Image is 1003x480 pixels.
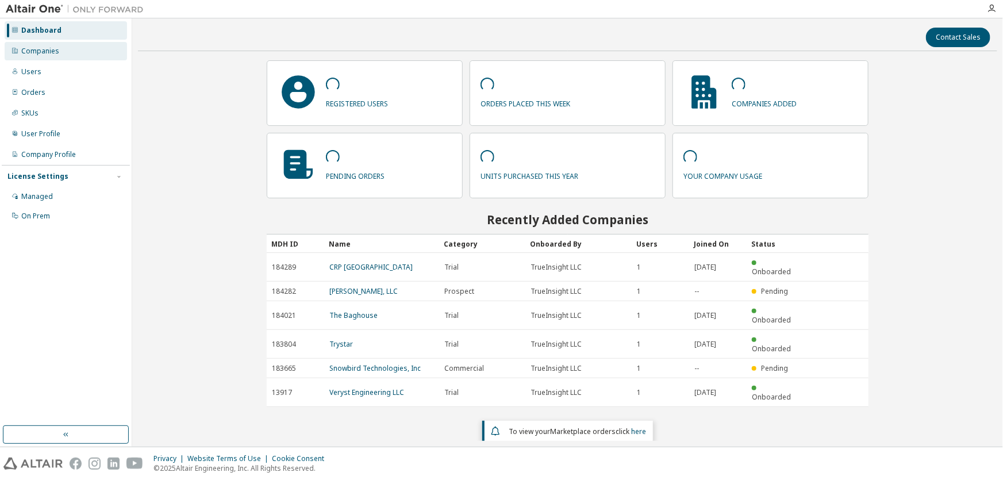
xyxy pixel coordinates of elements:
[329,262,413,272] a: CRP [GEOGRAPHIC_DATA]
[329,286,398,296] a: [PERSON_NAME], LLC
[444,388,459,397] span: Trial
[694,263,716,272] span: [DATE]
[694,340,716,349] span: [DATE]
[21,26,62,35] div: Dashboard
[107,458,120,470] img: linkedin.svg
[272,311,296,320] span: 184021
[444,364,484,373] span: Commercial
[694,287,699,296] span: --
[530,235,627,253] div: Onboarded By
[637,311,641,320] span: 1
[89,458,101,470] img: instagram.svg
[752,315,791,325] span: Onboarded
[21,192,53,201] div: Managed
[21,150,76,159] div: Company Profile
[329,235,435,253] div: Name
[153,454,187,463] div: Privacy
[444,287,474,296] span: Prospect
[637,388,641,397] span: 1
[637,364,641,373] span: 1
[531,287,582,296] span: TrueInsight LLC
[481,168,578,181] p: units purchased this year
[444,263,459,272] span: Trial
[326,95,388,109] p: registered users
[329,387,404,397] a: Veryst Engineering LLC
[329,339,353,349] a: Trystar
[272,454,331,463] div: Cookie Consent
[694,388,716,397] span: [DATE]
[7,172,68,181] div: License Settings
[272,340,296,349] span: 183804
[21,67,41,76] div: Users
[70,458,82,470] img: facebook.svg
[762,363,789,373] span: Pending
[637,340,641,349] span: 1
[267,212,869,227] h2: Recently Added Companies
[509,427,646,436] span: To view your click
[21,212,50,221] div: On Prem
[694,311,716,320] span: [DATE]
[531,340,582,349] span: TrueInsight LLC
[21,129,60,139] div: User Profile
[550,427,616,436] em: Marketplace orders
[752,344,791,354] span: Onboarded
[6,3,149,15] img: Altair One
[752,392,791,402] span: Onboarded
[636,235,685,253] div: Users
[694,364,699,373] span: --
[751,235,800,253] div: Status
[531,263,582,272] span: TrueInsight LLC
[3,458,63,470] img: altair_logo.svg
[444,311,459,320] span: Trial
[531,311,582,320] span: TrueInsight LLC
[126,458,143,470] img: youtube.svg
[637,263,641,272] span: 1
[631,427,646,436] a: here
[444,340,459,349] span: Trial
[762,286,789,296] span: Pending
[329,310,378,320] a: The Baghouse
[272,364,296,373] span: 183665
[272,263,296,272] span: 184289
[271,235,320,253] div: MDH ID
[187,454,272,463] div: Website Terms of Use
[21,88,45,97] div: Orders
[752,267,791,277] span: Onboarded
[694,235,742,253] div: Joined On
[926,28,990,47] button: Contact Sales
[326,168,385,181] p: pending orders
[329,363,421,373] a: Snowbird Technologies, Inc
[732,95,797,109] p: companies added
[272,388,292,397] span: 13917
[683,168,762,181] p: your company usage
[481,95,570,109] p: orders placed this week
[444,235,521,253] div: Category
[21,109,39,118] div: SKUs
[637,287,641,296] span: 1
[272,287,296,296] span: 184282
[531,388,582,397] span: TrueInsight LLC
[21,47,59,56] div: Companies
[153,463,331,473] p: © 2025 Altair Engineering, Inc. All Rights Reserved.
[531,364,582,373] span: TrueInsight LLC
